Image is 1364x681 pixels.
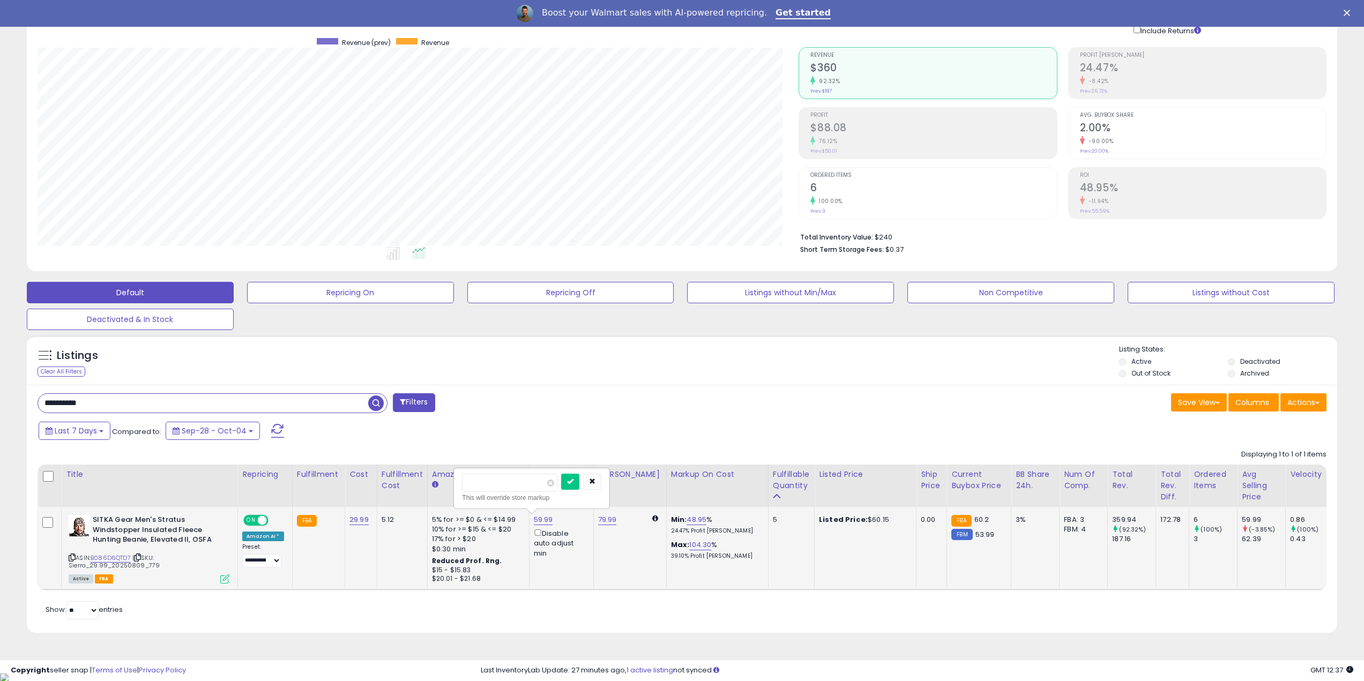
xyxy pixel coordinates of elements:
[182,425,247,436] span: Sep-28 - Oct-04
[242,543,284,567] div: Preset:
[975,529,995,540] span: 53.99
[1194,534,1237,544] div: 3
[534,514,553,525] a: 59.99
[951,529,972,540] small: FBM
[810,113,1056,118] span: Profit
[921,515,938,525] div: 0.00
[815,77,840,85] small: 92.32%
[1080,208,1109,214] small: Prev: 55.59%
[382,469,423,491] div: Fulfillment Cost
[1064,525,1099,534] div: FBM: 4
[1242,515,1285,525] div: 59.99
[1171,393,1227,411] button: Save View
[1240,369,1269,378] label: Archived
[598,469,662,480] div: [PERSON_NAME]
[1080,62,1326,76] h2: 24.47%
[242,532,284,541] div: Amazon AI *
[1085,77,1109,85] small: -8.42%
[1119,345,1337,355] p: Listing States:
[1119,525,1146,534] small: (92.32%)
[1112,534,1156,544] div: 187.16
[1080,88,1107,94] small: Prev: 26.72%
[1085,197,1109,205] small: -11.94%
[39,422,110,440] button: Last 7 Days
[432,525,521,534] div: 10% for >= $15 & <= $20
[432,556,502,565] b: Reduced Prof. Rng.
[671,515,760,535] div: %
[57,348,98,363] h5: Listings
[95,574,113,583] span: FBA
[421,38,449,47] span: Revenue
[810,62,1056,76] h2: $360
[27,309,234,330] button: Deactivated & In Stock
[432,534,521,544] div: 17% for > $20
[38,366,85,377] div: Clear All Filters
[810,122,1056,136] h2: $88.08
[1080,182,1326,196] h2: 48.95%
[112,426,161,437] span: Compared to:
[166,422,260,440] button: Sep-28 - Oct-04
[1126,24,1214,36] div: Include Returns
[1310,665,1353,675] span: 2025-10-13 12:37 GMT
[1128,282,1335,303] button: Listings without Cost
[1194,469,1233,491] div: Ordered Items
[815,137,837,145] small: 76.12%
[1080,148,1108,154] small: Prev: 20.00%
[27,282,234,303] button: Default
[92,665,137,675] a: Terms of Use
[671,552,760,560] p: 39.10% Profit [PERSON_NAME]
[885,244,904,255] span: $0.37
[810,53,1056,58] span: Revenue
[297,469,340,480] div: Fulfillment
[1290,515,1333,525] div: 0.86
[432,515,521,525] div: 5% for >= $0 & <= $14.99
[1194,515,1237,525] div: 6
[342,38,391,47] span: Revenue (prev)
[1080,122,1326,136] h2: 2.00%
[800,233,873,242] b: Total Inventory Value:
[1080,113,1326,118] span: Avg. Buybox Share
[819,514,868,525] b: Listed Price:
[1297,525,1318,534] small: (100%)
[91,553,131,563] a: B086D6QTD7
[1290,534,1333,544] div: 0.43
[671,527,760,535] p: 24.47% Profit [PERSON_NAME]
[810,173,1056,178] span: Ordered Items
[432,480,438,490] small: Amazon Fees.
[776,8,831,19] a: Get started
[815,197,843,205] small: 100.00%
[951,515,971,527] small: FBA
[467,282,674,303] button: Repricing Off
[773,515,806,525] div: 5
[907,282,1114,303] button: Non Competitive
[627,665,673,675] a: 1 active listing
[1235,397,1269,408] span: Columns
[800,245,884,254] b: Short Term Storage Fees:
[1290,469,1329,480] div: Velocity
[1131,357,1151,366] label: Active
[687,514,706,525] a: 48.95
[671,469,764,480] div: Markup on Cost
[55,425,97,436] span: Last 7 Days
[69,515,229,582] div: ASIN:
[1085,137,1114,145] small: -90.00%
[689,540,711,550] a: 104.30
[267,516,284,525] span: OFF
[1160,515,1181,525] div: 172.78
[819,515,908,525] div: $60.15
[1131,369,1171,378] label: Out of Stock
[542,8,767,18] div: Boost your Walmart sales with AI-powered repricing.
[951,469,1007,491] div: Current Buybox Price
[671,540,760,560] div: %
[516,5,533,22] img: Profile image for Adrian
[1112,515,1156,525] div: 359.94
[481,665,1353,676] div: Last InventoryLab Update: 27 minutes ago, not synced.
[1201,525,1222,534] small: (100%)
[1080,173,1326,178] span: ROI
[1242,469,1281,503] div: Avg Selling Price
[1280,393,1326,411] button: Actions
[432,544,521,554] div: $0.30 min
[1240,357,1280,366] label: Deactivated
[349,469,372,480] div: Cost
[534,527,585,558] div: Disable auto adjust min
